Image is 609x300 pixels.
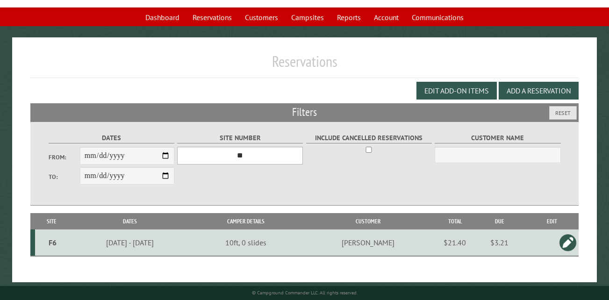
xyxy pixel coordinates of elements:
[286,8,330,26] a: Campsites
[30,103,579,121] h2: Filters
[68,213,192,229] th: Dates
[30,52,579,78] h1: Reservations
[49,133,174,143] label: Dates
[306,133,432,143] label: Include Cancelled Reservations
[300,229,436,256] td: [PERSON_NAME]
[499,82,579,100] button: Add a Reservation
[192,229,300,256] td: 10ft, 0 slides
[192,213,300,229] th: Camper Details
[39,238,66,247] div: F6
[239,8,284,26] a: Customers
[473,229,525,256] td: $3.21
[49,153,80,162] label: From:
[35,213,68,229] th: Site
[187,8,237,26] a: Reservations
[416,82,497,100] button: Edit Add-on Items
[69,238,190,247] div: [DATE] - [DATE]
[406,8,469,26] a: Communications
[525,213,579,229] th: Edit
[177,133,303,143] label: Site Number
[549,106,577,120] button: Reset
[473,213,525,229] th: Due
[252,290,358,296] small: © Campground Commander LLC. All rights reserved.
[331,8,366,26] a: Reports
[140,8,185,26] a: Dashboard
[435,133,560,143] label: Customer Name
[436,229,473,256] td: $21.40
[436,213,473,229] th: Total
[49,172,80,181] label: To:
[368,8,404,26] a: Account
[300,213,436,229] th: Customer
